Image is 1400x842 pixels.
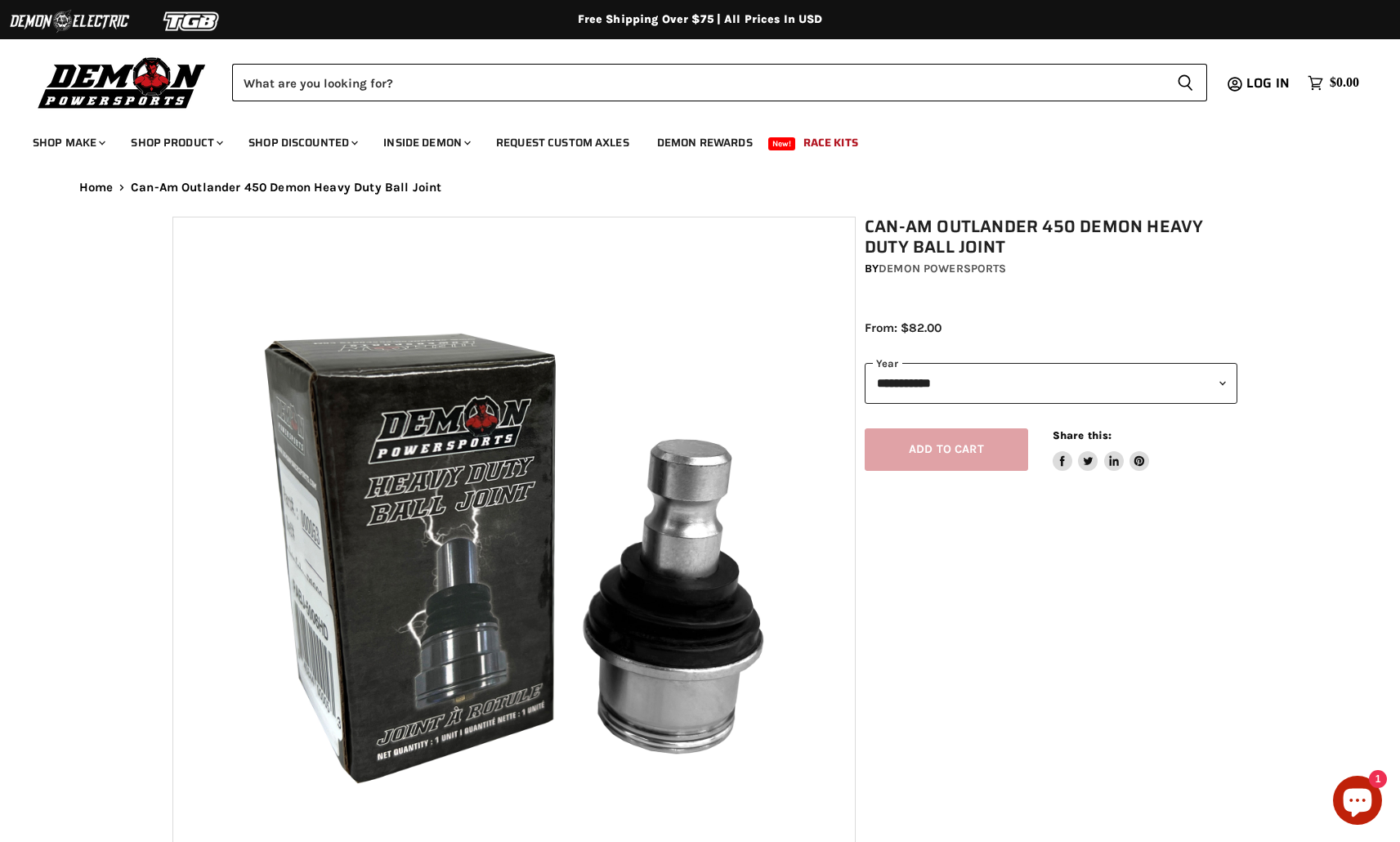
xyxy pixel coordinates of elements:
h1: Can-Am Outlander 450 Demon Heavy Duty Ball Joint [865,217,1237,258]
ul: Main menu [20,119,1355,159]
span: Share this: [1053,429,1112,441]
a: Shop Discounted [236,126,368,159]
a: Inside Demon [371,126,481,159]
form: Product [232,64,1207,101]
a: Home [79,181,114,195]
a: Log in [1239,76,1299,91]
button: Search [1164,64,1207,101]
div: Free Shipping Over $75 | All Prices In USD [47,12,1354,27]
img: TGB Logo 2 [131,6,253,37]
a: Demon Rewards [645,126,765,159]
a: Shop Product [119,126,233,159]
aside: Share this: [1053,428,1150,472]
inbox-online-store-chat: Shopify online store chat [1328,776,1387,829]
img: Demon Powersports [33,53,212,111]
select: year [865,363,1237,403]
a: Shop Make [20,126,115,159]
input: Search [232,64,1164,101]
a: Request Custom Axles [484,126,642,159]
span: Log in [1246,73,1290,93]
nav: Breadcrumbs [47,181,1354,195]
a: Demon Powersports [879,262,1006,275]
div: by [865,260,1237,278]
span: From: $82.00 [865,320,942,335]
span: Can-Am Outlander 450 Demon Heavy Duty Ball Joint [131,181,441,195]
span: New! [768,137,796,150]
img: Demon Electric Logo 2 [8,6,131,37]
span: $0.00 [1330,75,1359,91]
a: $0.00 [1299,71,1367,95]
a: Race Kits [791,126,870,159]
